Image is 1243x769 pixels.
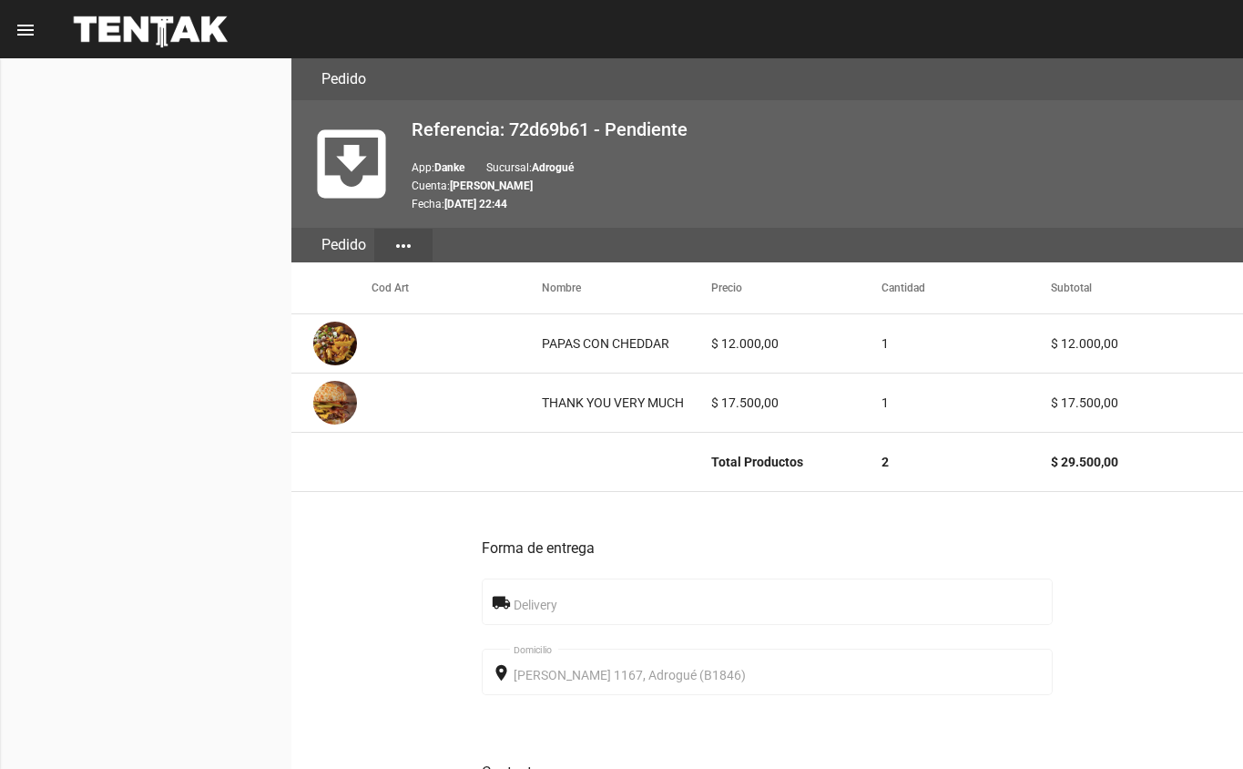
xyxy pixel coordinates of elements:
mat-cell: 1 [881,374,1052,432]
mat-icon: more_horiz [392,235,414,257]
p: Fecha: [412,195,1228,213]
mat-header-cell: Subtotal [1051,262,1243,313]
mat-cell: 2 [881,433,1052,491]
mat-cell: $ 12.000,00 [1051,314,1243,373]
div: PAPAS CON CHEDDAR [542,334,669,353]
mat-icon: move_to_inbox [306,118,397,210]
mat-icon: local_shipping [492,592,514,614]
h3: Pedido [321,67,366,92]
mat-cell: $ 29.500,00 [1051,433,1243,491]
img: 60f4cbaf-b0e4-4933-a206-3fb71a262f74.png [313,381,357,425]
mat-cell: $ 12.000,00 [711,314,881,373]
mat-cell: $ 17.500,00 [1051,374,1243,432]
div: Pedido [313,228,374,262]
h3: Forma de entrega [482,536,1053,561]
button: Elegir sección [374,229,433,261]
mat-header-cell: Nombre [542,262,712,313]
mat-header-cell: Precio [711,262,881,313]
b: Adrogué [532,161,574,174]
mat-cell: 1 [881,314,1052,373]
p: Cuenta: [412,177,1228,195]
mat-header-cell: Cantidad [881,262,1052,313]
div: THANK YOU VERY MUCH [542,394,684,412]
mat-cell: Total Productos [711,433,881,491]
mat-icon: place [492,662,514,684]
iframe: chat widget [1167,696,1225,751]
img: af15af5d-c990-4117-8f25-225c9d6407e6.png [313,322,357,365]
b: Danke [434,161,464,174]
mat-header-cell: Cod Art [372,262,542,313]
mat-icon: menu [15,19,36,41]
mat-cell: $ 17.500,00 [711,374,881,432]
b: [PERSON_NAME] [450,179,533,192]
p: App: Sucursal: [412,159,1228,177]
h2: Referencia: 72d69b61 - Pendiente [412,115,1228,144]
b: [DATE] 22:44 [444,198,507,210]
